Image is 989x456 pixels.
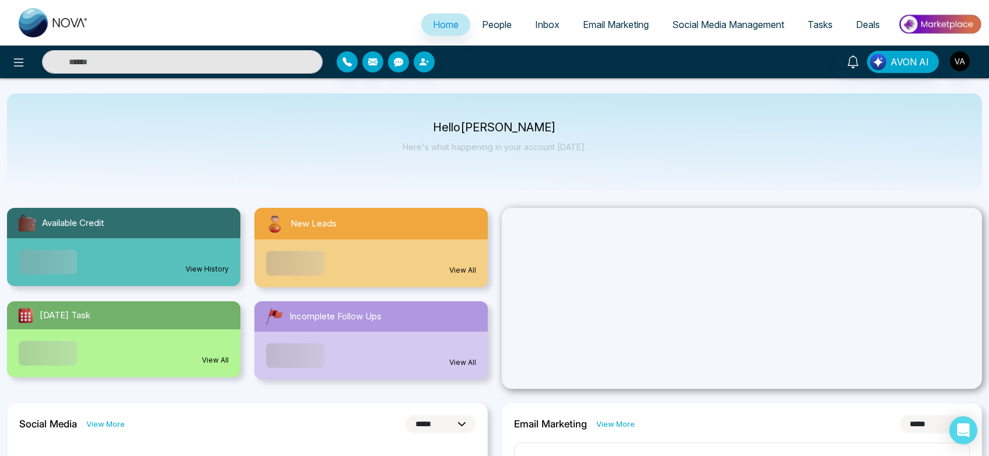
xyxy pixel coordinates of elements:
[289,310,382,323] span: Incomplete Follow Ups
[264,213,286,235] img: newLeads.svg
[40,309,90,322] span: [DATE] Task
[571,13,661,36] a: Email Marketing
[596,419,635,430] a: View More
[86,419,125,430] a: View More
[19,418,77,430] h2: Social Media
[16,213,37,234] img: availableCredit.svg
[950,51,970,71] img: User Avatar
[403,123,586,133] p: Hello [PERSON_NAME]
[672,19,784,30] span: Social Media Management
[535,19,560,30] span: Inbox
[42,217,104,230] span: Available Credit
[186,264,229,274] a: View History
[890,55,929,69] span: AVON AI
[870,54,886,70] img: Lead Flow
[433,19,459,30] span: Home
[897,11,982,37] img: Market-place.gif
[796,13,844,36] a: Tasks
[808,19,833,30] span: Tasks
[470,13,523,36] a: People
[264,306,285,327] img: followUps.svg
[202,355,229,366] a: View All
[482,19,512,30] span: People
[291,217,337,231] span: New Leads
[19,8,89,37] img: Nova CRM Logo
[856,19,880,30] span: Deals
[449,265,476,276] a: View All
[403,142,586,152] p: Here's what happening in your account [DATE].
[583,19,649,30] span: Email Marketing
[867,51,939,73] button: AVON AI
[421,13,470,36] a: Home
[247,208,495,287] a: New LeadsView All
[844,13,892,36] a: Deals
[247,301,495,380] a: Incomplete Follow UpsView All
[523,13,571,36] a: Inbox
[449,357,476,368] a: View All
[949,416,977,444] div: Open Intercom Messenger
[514,418,587,430] h2: Email Marketing
[661,13,796,36] a: Social Media Management
[16,306,35,325] img: todayTask.svg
